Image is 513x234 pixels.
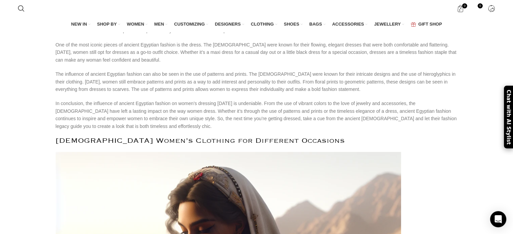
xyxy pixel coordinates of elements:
span: SHOES [284,21,299,27]
span: 0 [462,3,467,8]
h2: [DEMOGRAPHIC_DATA] Women’s Clothing for Different Occasions [56,137,458,145]
a: 0 [469,2,483,15]
a: SHOP BY [97,18,120,32]
a: 0 [454,2,467,15]
span: JEWELLERY [374,21,401,27]
a: JEWELLERY [374,18,404,32]
p: One of the most iconic pieces of ancient Egyptian fashion is the dress. The [DEMOGRAPHIC_DATA] we... [56,41,458,64]
span: NEW IN [71,21,87,27]
div: Open Intercom Messenger [490,211,506,227]
span: SHOP BY [97,21,117,27]
p: In conclusion, the influence of ancient Egyptian fashion on women’s dressing [DATE] is undeniable... [56,100,458,130]
p: The influence of ancient Egyptian fashion can also be seen in the use of patterns and prints. The... [56,70,458,93]
span: WOMEN [127,21,144,27]
span: BAGS [309,21,322,27]
img: GiftBag [411,22,416,27]
span: GIFT SHOP [418,21,442,27]
a: BAGS [309,18,325,32]
a: ACCESSORIES [332,18,368,32]
span: CUSTOMIZING [174,21,205,27]
a: CUSTOMIZING [174,18,208,32]
span: DESIGNERS [215,21,241,27]
a: SHOES [284,18,303,32]
a: GIFT SHOP [411,18,442,32]
a: Search [15,2,28,15]
a: WOMEN [127,18,147,32]
span: ACCESSORIES [332,21,364,27]
div: My Wishlist [469,2,483,15]
a: DESIGNERS [215,18,244,32]
a: NEW IN [71,18,90,32]
a: MEN [154,18,167,32]
span: 0 [478,3,483,8]
div: Main navigation [15,18,498,32]
a: CLOTHING [251,18,277,32]
span: MEN [154,21,164,27]
span: CLOTHING [251,21,274,27]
